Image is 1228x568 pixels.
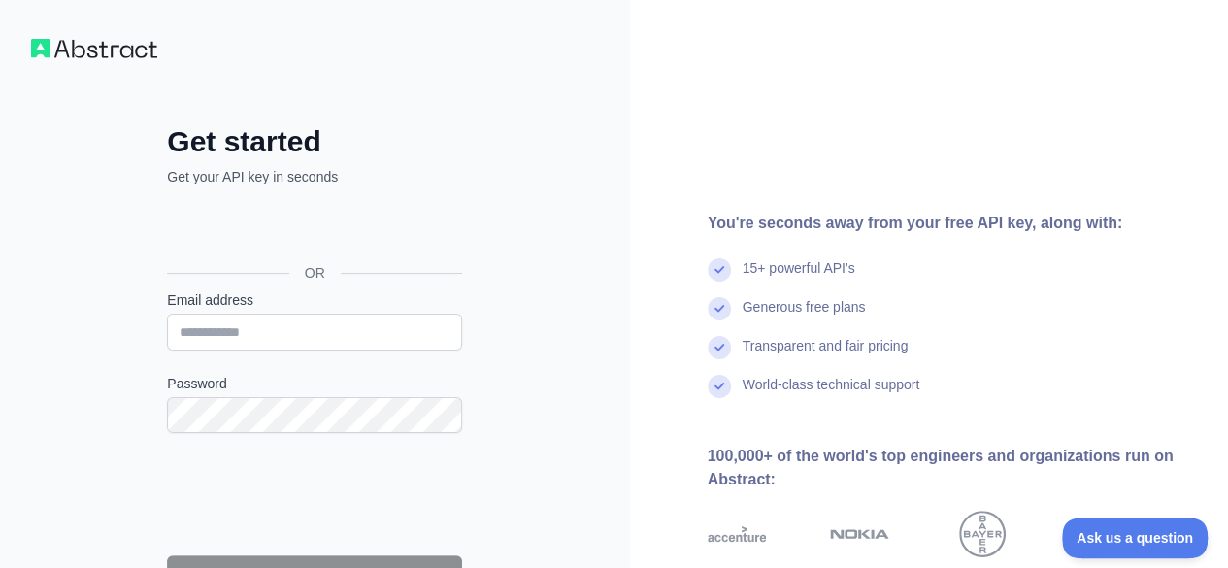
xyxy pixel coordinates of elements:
[708,212,1198,235] div: You're seconds away from your free API key, along with:
[708,375,731,398] img: check mark
[167,167,462,186] p: Get your API key in seconds
[31,39,157,58] img: Workflow
[167,374,462,393] label: Password
[959,511,1006,557] img: bayer
[743,297,866,336] div: Generous free plans
[167,290,462,310] label: Email address
[157,208,468,251] iframe: Sign in with Google Button
[1062,518,1209,558] iframe: Toggle Customer Support
[743,375,920,414] div: World-class technical support
[708,297,731,320] img: check mark
[708,511,767,557] img: accenture
[743,258,855,297] div: 15+ powerful API's
[830,511,889,557] img: nokia
[708,336,731,359] img: check mark
[1076,511,1135,557] img: google
[167,456,462,532] iframe: reCAPTCHA
[167,124,462,159] h2: Get started
[708,258,731,282] img: check mark
[708,445,1198,491] div: 100,000+ of the world's top engineers and organizations run on Abstract:
[743,336,909,375] div: Transparent and fair pricing
[289,263,341,283] span: OR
